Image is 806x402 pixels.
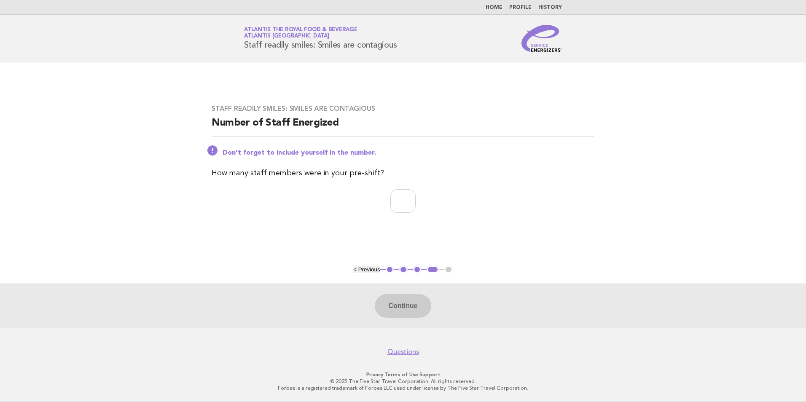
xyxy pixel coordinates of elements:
p: · · [145,371,661,378]
a: Questions [387,348,419,356]
button: 3 [413,265,422,274]
a: Privacy [366,372,383,378]
p: © 2025 The Five Star Travel Corporation. All rights reserved. [145,378,661,385]
a: Profile [509,5,532,10]
a: Atlantis the Royal Food & BeverageAtlantis [GEOGRAPHIC_DATA] [244,27,357,39]
p: Don't forget to include yourself in the number. [223,149,594,157]
button: 4 [427,265,439,274]
p: Forbes is a registered trademark of Forbes LLC used under license by The Five Star Travel Corpora... [145,385,661,391]
button: 1 [386,265,394,274]
a: History [538,5,562,10]
h3: Staff readily smiles: Smiles are contagious [212,105,594,113]
button: 2 [399,265,408,274]
a: Support [419,372,440,378]
img: Service Energizers [521,25,562,52]
span: Atlantis [GEOGRAPHIC_DATA] [244,34,329,39]
a: Home [486,5,502,10]
h2: Number of Staff Energized [212,116,594,137]
a: Terms of Use [384,372,418,378]
p: How many staff members were in your pre-shift? [212,167,594,179]
h1: Staff readily smiles: Smiles are contagious [244,27,397,49]
button: < Previous [353,266,380,273]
